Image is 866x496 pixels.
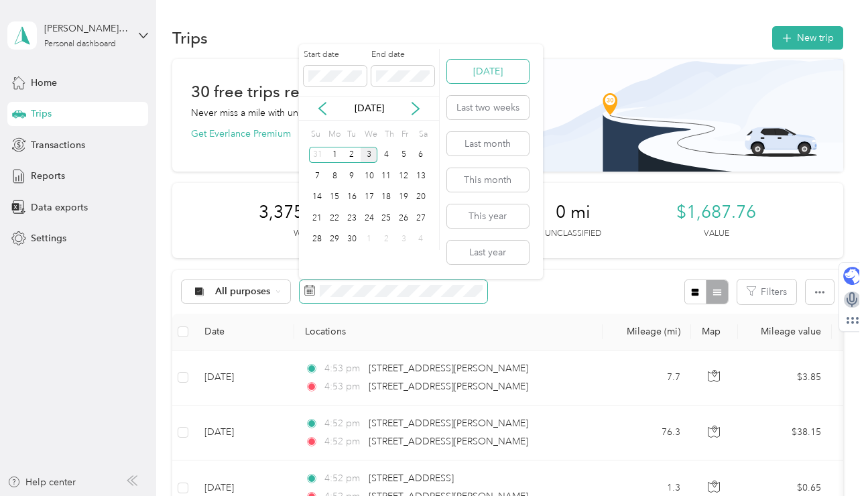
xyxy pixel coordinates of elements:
div: 29 [326,231,343,248]
button: [DATE] [447,60,529,83]
div: Mo [326,125,341,144]
span: 4:53 pm [324,379,363,394]
div: Sa [417,125,430,144]
div: 10 [361,168,378,184]
div: 11 [377,168,395,184]
div: 1 [326,147,343,164]
span: 4:52 pm [324,416,363,431]
div: 4 [377,147,395,164]
span: All purposes [215,287,271,296]
span: Reports [31,169,65,183]
button: This month [447,168,529,192]
div: 12 [395,168,412,184]
div: 21 [309,210,326,227]
div: 27 [412,210,430,227]
p: Never miss a mile with unlimited automatic trip tracking [191,106,423,120]
div: Personal dashboard [44,40,116,48]
td: $38.15 [738,406,832,460]
td: 7.7 [603,351,691,406]
div: We [363,125,378,144]
span: 4:53 pm [324,361,363,376]
p: [DATE] [341,101,397,115]
button: Get Everlance Premium [191,127,291,141]
span: 3,375.52 mi [259,202,353,223]
td: [DATE] [194,351,294,406]
h1: 30 free trips remaining this month. [191,84,446,99]
div: 30 [343,231,361,248]
span: 4:52 pm [324,471,363,486]
div: Su [309,125,322,144]
div: 18 [377,189,395,206]
div: 17 [361,189,378,206]
div: 15 [326,189,343,206]
div: 9 [343,168,361,184]
p: Unclassified [545,228,601,240]
span: Transactions [31,138,85,152]
span: $1,687.76 [676,202,756,223]
div: 1 [361,231,378,248]
button: This year [447,204,529,228]
button: Last two weeks [447,96,529,119]
td: [DATE] [194,406,294,460]
div: 3 [361,147,378,164]
div: 4 [412,231,430,248]
div: 25 [377,210,395,227]
div: 28 [309,231,326,248]
span: [STREET_ADDRESS][PERSON_NAME] [369,363,528,374]
div: Fr [399,125,412,144]
div: 16 [343,189,361,206]
span: 4:52 pm [324,434,363,449]
td: 76.3 [603,406,691,460]
div: 2 [377,231,395,248]
span: Home [31,76,57,90]
h1: Trips [172,31,208,45]
div: 8 [326,168,343,184]
div: 13 [412,168,430,184]
div: 5 [395,147,412,164]
td: $3.85 [738,351,832,406]
div: 3 [395,231,412,248]
th: Map [691,314,738,351]
iframe: Everlance-gr Chat Button Frame [791,421,866,496]
p: Work [294,228,318,240]
div: 24 [361,210,378,227]
span: Settings [31,231,66,245]
div: 31 [309,147,326,164]
div: Th [382,125,395,144]
button: New trip [772,26,843,50]
span: [STREET_ADDRESS][PERSON_NAME] [369,418,528,429]
span: [STREET_ADDRESS][PERSON_NAME] [369,436,528,447]
span: Data exports [31,200,88,214]
span: 0 mi [556,202,591,223]
th: Locations [294,314,603,351]
div: 7 [309,168,326,184]
div: Tu [345,125,358,144]
button: Last year [447,241,529,264]
p: Value [704,228,729,240]
span: [STREET_ADDRESS] [369,473,454,484]
div: 2 [343,147,361,164]
img: Banner [395,59,843,172]
div: 14 [309,189,326,206]
button: Help center [7,475,76,489]
th: Mileage value [738,314,832,351]
button: Filters [737,280,796,304]
button: Last month [447,132,529,156]
th: Date [194,314,294,351]
label: End date [371,49,434,61]
span: [STREET_ADDRESS][PERSON_NAME] [369,381,528,392]
div: 6 [412,147,430,164]
div: [PERSON_NAME][EMAIL_ADDRESS][DOMAIN_NAME] [44,21,128,36]
div: 20 [412,189,430,206]
th: Mileage (mi) [603,314,691,351]
div: 26 [395,210,412,227]
span: Trips [31,107,52,121]
div: 19 [395,189,412,206]
label: Start date [304,49,367,61]
div: 23 [343,210,361,227]
div: 22 [326,210,343,227]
